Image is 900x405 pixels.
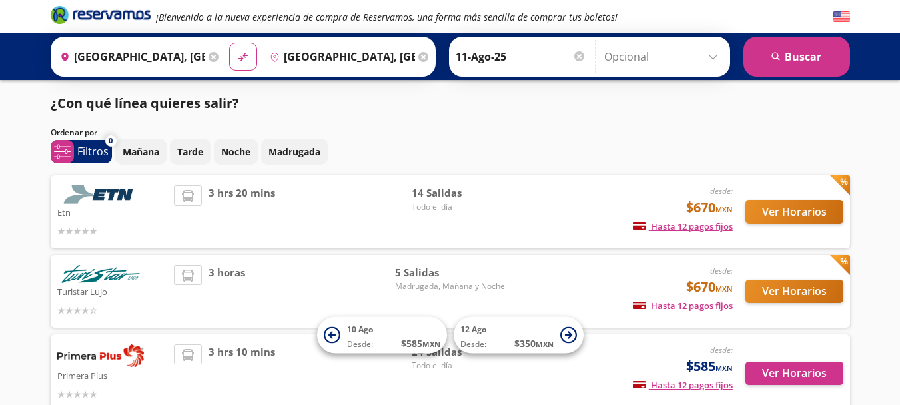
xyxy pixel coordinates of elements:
[109,135,113,147] span: 0
[51,140,112,163] button: 0Filtros
[454,317,584,354] button: 12 AgoDesde:$350MXN
[55,40,205,73] input: Buscar Origen
[715,284,733,294] small: MXN
[536,339,554,349] small: MXN
[456,40,586,73] input: Elegir Fecha
[686,197,733,218] span: $670
[412,185,505,201] span: 14 Salidas
[422,339,440,349] small: MXN
[57,185,144,204] img: Etn
[347,324,373,335] span: 10 Ago
[209,185,275,238] span: 3 hrs 20 mins
[156,11,618,23] em: ¡Bienvenido a la nueva experiencia de compra de Reservamos, una forma más sencilla de comprar tus...
[395,265,505,280] span: 5 Salidas
[51,127,97,139] p: Ordenar por
[833,9,850,25] button: English
[715,204,733,214] small: MXN
[170,139,211,165] button: Tarde
[221,145,250,159] p: Noche
[209,265,245,318] span: 3 horas
[177,145,203,159] p: Tarde
[710,344,733,356] em: desde:
[51,5,151,25] i: Brand Logo
[743,37,850,77] button: Buscar
[412,360,505,372] span: Todo el día
[123,145,159,159] p: Mañana
[395,280,505,292] span: Madrugada, Mañana y Noche
[633,379,733,391] span: Hasta 12 pagos fijos
[51,5,151,29] a: Brand Logo
[209,344,275,402] span: 3 hrs 10 mins
[57,204,168,220] p: Etn
[745,362,843,385] button: Ver Horarios
[715,363,733,373] small: MXN
[514,336,554,350] span: $ 350
[57,344,144,367] img: Primera Plus
[633,220,733,232] span: Hasta 12 pagos fijos
[710,265,733,276] em: desde:
[77,143,109,159] p: Filtros
[261,139,328,165] button: Madrugada
[604,40,723,73] input: Opcional
[57,265,144,283] img: Turistar Lujo
[57,367,168,383] p: Primera Plus
[115,139,167,165] button: Mañana
[57,283,168,299] p: Turistar Lujo
[412,201,505,213] span: Todo el día
[745,200,843,224] button: Ver Horarios
[686,277,733,297] span: $670
[268,145,320,159] p: Madrugada
[710,185,733,197] em: desde:
[51,93,239,113] p: ¿Con qué línea quieres salir?
[317,317,447,354] button: 10 AgoDesde:$585MXN
[460,324,486,335] span: 12 Ago
[460,338,486,350] span: Desde:
[264,40,415,73] input: Buscar Destino
[347,338,373,350] span: Desde:
[686,356,733,376] span: $585
[745,280,843,303] button: Ver Horarios
[214,139,258,165] button: Noche
[401,336,440,350] span: $ 585
[633,300,733,312] span: Hasta 12 pagos fijos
